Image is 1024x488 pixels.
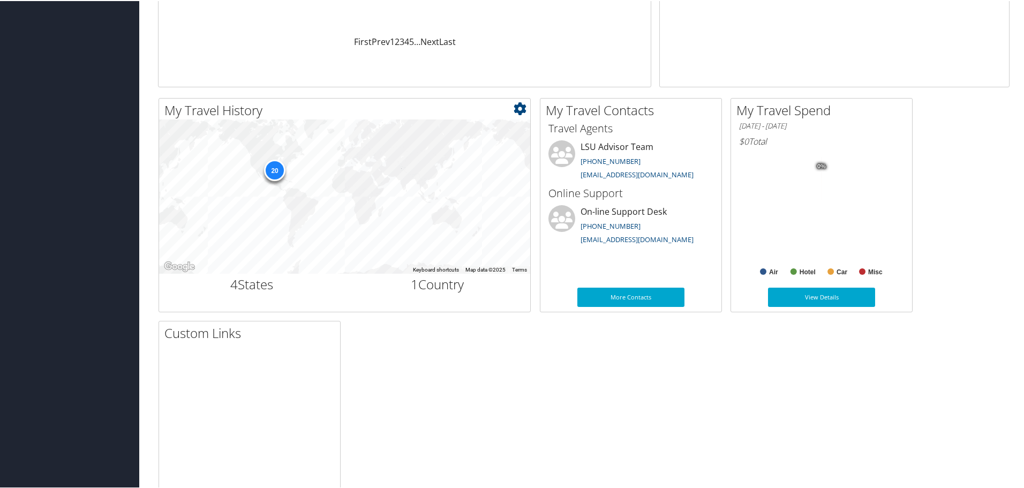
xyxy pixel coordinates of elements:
[837,267,847,275] text: Car
[577,287,684,306] a: More Contacts
[409,35,414,47] a: 5
[404,35,409,47] a: 4
[465,266,506,272] span: Map data ©2025
[512,266,527,272] a: Terms (opens in new tab)
[817,162,826,169] tspan: 0%
[420,35,439,47] a: Next
[739,134,749,146] span: $0
[390,35,395,47] a: 1
[546,100,721,118] h2: My Travel Contacts
[868,267,883,275] text: Misc
[353,274,523,292] h2: Country
[739,120,904,130] h6: [DATE] - [DATE]
[581,169,694,178] a: [EMAIL_ADDRESS][DOMAIN_NAME]
[736,100,912,118] h2: My Travel Spend
[162,259,197,273] img: Google
[768,287,875,306] a: View Details
[164,323,340,341] h2: Custom Links
[581,234,694,243] a: [EMAIL_ADDRESS][DOMAIN_NAME]
[400,35,404,47] a: 3
[543,204,719,248] li: On-line Support Desk
[354,35,372,47] a: First
[581,220,641,230] a: [PHONE_NUMBER]
[581,155,641,165] a: [PHONE_NUMBER]
[372,35,390,47] a: Prev
[739,134,904,146] h6: Total
[411,274,418,292] span: 1
[439,35,456,47] a: Last
[548,185,713,200] h3: Online Support
[162,259,197,273] a: Open this area in Google Maps (opens a new window)
[414,35,420,47] span: …
[230,274,238,292] span: 4
[164,100,530,118] h2: My Travel History
[548,120,713,135] h3: Travel Agents
[800,267,816,275] text: Hotel
[413,265,459,273] button: Keyboard shortcuts
[264,159,285,180] div: 20
[543,139,719,183] li: LSU Advisor Team
[395,35,400,47] a: 2
[167,274,337,292] h2: States
[769,267,778,275] text: Air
